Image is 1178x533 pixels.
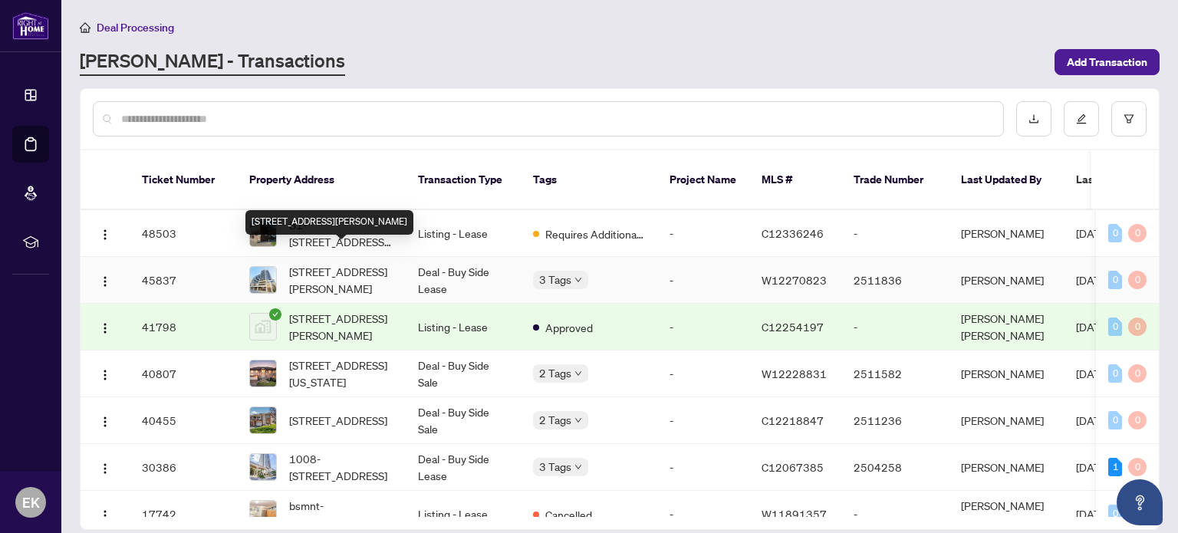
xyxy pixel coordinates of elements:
[1076,413,1110,427] span: [DATE]
[99,275,111,288] img: Logo
[289,450,393,484] span: 1008-[STREET_ADDRESS]
[1111,101,1147,137] button: filter
[1108,271,1122,289] div: 0
[1128,317,1147,336] div: 0
[93,221,117,245] button: Logo
[762,320,824,334] span: C12254197
[657,397,749,444] td: -
[539,271,571,288] span: 3 Tags
[949,210,1064,257] td: [PERSON_NAME]
[657,210,749,257] td: -
[1108,458,1122,476] div: 1
[99,229,111,241] img: Logo
[1076,114,1087,124] span: edit
[762,413,824,427] span: C12218847
[521,150,657,210] th: Tags
[289,310,393,344] span: [STREET_ADDRESS][PERSON_NAME]
[1076,507,1110,521] span: [DATE]
[1128,224,1147,242] div: 0
[949,444,1064,491] td: [PERSON_NAME]
[539,411,571,429] span: 2 Tags
[99,509,111,521] img: Logo
[1108,411,1122,429] div: 0
[574,463,582,471] span: down
[657,257,749,304] td: -
[130,304,237,350] td: 41798
[250,267,276,293] img: thumbnail-img
[949,350,1064,397] td: [PERSON_NAME]
[539,458,571,475] span: 3 Tags
[1128,458,1147,476] div: 0
[93,268,117,292] button: Logo
[99,369,111,381] img: Logo
[1117,479,1163,525] button: Open asap
[1028,114,1039,124] span: download
[1128,364,1147,383] div: 0
[406,350,521,397] td: Deal - Buy Side Sale
[1108,364,1122,383] div: 0
[762,460,824,474] span: C12067385
[1076,460,1110,474] span: [DATE]
[130,350,237,397] td: 40807
[1108,317,1122,336] div: 0
[841,350,949,397] td: 2511582
[1076,273,1110,287] span: [DATE]
[12,12,49,40] img: logo
[289,412,387,429] span: [STREET_ADDRESS]
[406,210,521,257] td: Listing - Lease
[657,150,749,210] th: Project Name
[406,304,521,350] td: Listing - Lease
[841,210,949,257] td: -
[1076,367,1110,380] span: [DATE]
[657,444,749,491] td: -
[250,314,276,340] img: thumbnail-img
[574,276,582,284] span: down
[1124,114,1134,124] span: filter
[130,150,237,210] th: Ticket Number
[250,501,276,527] img: thumbnail-img
[93,455,117,479] button: Logo
[1128,271,1147,289] div: 0
[657,350,749,397] td: -
[245,210,413,235] div: [STREET_ADDRESS][PERSON_NAME]
[762,367,827,380] span: W12228831
[1076,320,1110,334] span: [DATE]
[93,408,117,433] button: Logo
[250,454,276,480] img: thumbnail-img
[99,322,111,334] img: Logo
[80,48,345,76] a: [PERSON_NAME] - Transactions
[250,360,276,387] img: thumbnail-img
[130,257,237,304] td: 45837
[1128,411,1147,429] div: 0
[99,462,111,475] img: Logo
[949,257,1064,304] td: [PERSON_NAME]
[1108,505,1122,523] div: 0
[1076,226,1110,240] span: [DATE]
[545,225,645,242] span: Requires Additional Docs
[237,150,406,210] th: Property Address
[949,150,1064,210] th: Last Updated By
[949,304,1064,350] td: [PERSON_NAME] [PERSON_NAME]
[406,150,521,210] th: Transaction Type
[99,416,111,428] img: Logo
[1064,101,1099,137] button: edit
[574,370,582,377] span: down
[762,507,827,521] span: W11891357
[1108,224,1122,242] div: 0
[289,263,393,297] span: [STREET_ADDRESS][PERSON_NAME]
[406,397,521,444] td: Deal - Buy Side Sale
[545,506,592,523] span: Cancelled
[22,492,40,513] span: EK
[93,361,117,386] button: Logo
[762,273,827,287] span: W12270823
[841,444,949,491] td: 2504258
[749,150,841,210] th: MLS #
[762,226,824,240] span: C12336246
[949,397,1064,444] td: [PERSON_NAME]
[97,21,174,35] span: Deal Processing
[657,304,749,350] td: -
[841,304,949,350] td: -
[1076,171,1170,188] span: Last Modified Date
[93,314,117,339] button: Logo
[269,308,281,321] span: check-circle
